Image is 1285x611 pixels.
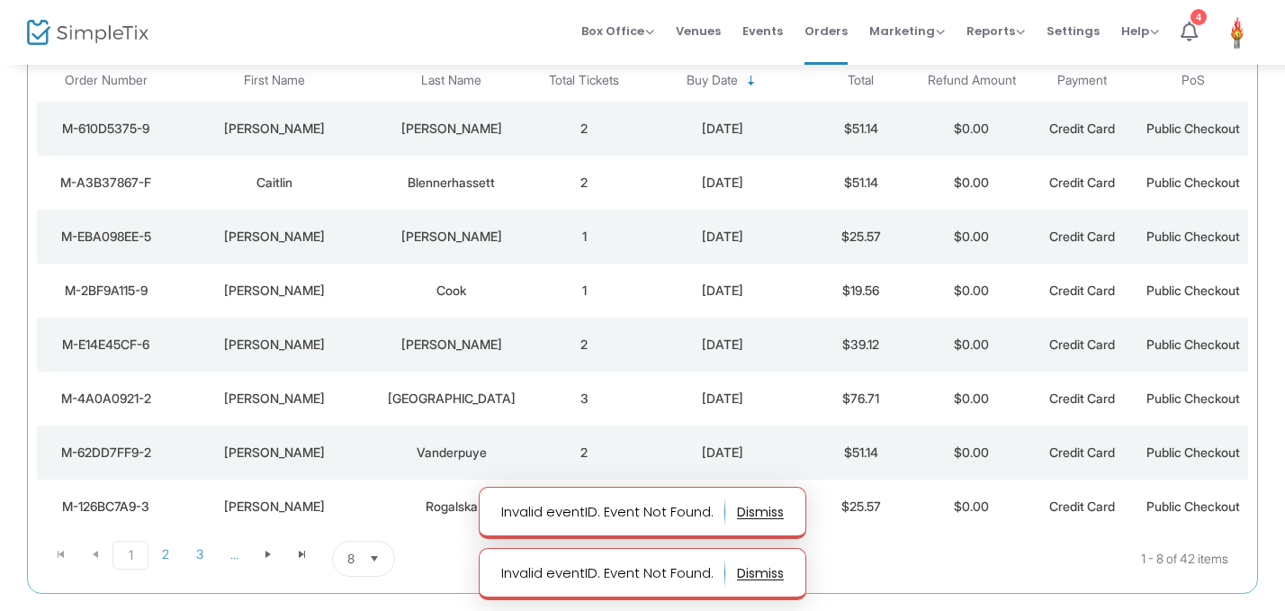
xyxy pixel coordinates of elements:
[501,498,725,526] p: Invalid eventID. Event Not Found.
[916,102,1027,156] td: $0.00
[916,210,1027,264] td: $0.00
[1049,121,1115,136] span: Credit Card
[805,480,916,534] td: $25.57
[644,228,801,246] div: 2025-08-21
[148,541,183,568] span: Page 2
[1146,121,1240,136] span: Public Checkout
[1191,9,1207,25] div: 4
[180,336,370,354] div: David
[347,550,355,568] span: 8
[529,372,640,426] td: 3
[805,156,916,210] td: $51.14
[869,22,945,40] span: Marketing
[1146,499,1240,514] span: Public Checkout
[379,444,525,462] div: Vanderpuye
[916,264,1027,318] td: $0.00
[687,73,738,88] span: Buy Date
[180,498,370,516] div: Tetyana
[744,74,759,88] span: Sortable
[244,73,305,88] span: First Name
[804,8,848,54] span: Orders
[1121,22,1159,40] span: Help
[379,228,525,246] div: Meisner
[529,59,640,102] th: Total Tickets
[1049,391,1115,406] span: Credit Card
[916,372,1027,426] td: $0.00
[529,480,640,534] td: 1
[41,498,171,516] div: M-126BC7A9-3
[180,444,370,462] div: David
[112,541,148,570] span: Page 1
[379,498,525,516] div: Rogalska
[737,498,784,526] button: dismiss
[379,174,525,192] div: Blennerhassett
[805,102,916,156] td: $51.14
[916,426,1027,480] td: $0.00
[644,120,801,138] div: 2025-08-21
[41,282,171,300] div: M-2BF9A115-9
[1182,73,1205,88] span: PoS
[805,372,916,426] td: $76.71
[41,336,171,354] div: M-E14E45CF-6
[379,282,525,300] div: Cook
[41,390,171,408] div: M-4A0A0921-2
[37,59,1248,534] div: Data table
[1057,73,1107,88] span: Payment
[742,8,783,54] span: Events
[1146,229,1240,244] span: Public Checkout
[41,228,171,246] div: M-EBA098EE-5
[1049,445,1115,460] span: Credit Card
[1047,8,1100,54] span: Settings
[41,120,171,138] div: M-610D5375-9
[644,174,801,192] div: 2025-08-21
[1049,499,1115,514] span: Credit Card
[916,156,1027,210] td: $0.00
[916,480,1027,534] td: $0.00
[217,541,251,568] span: Page 4
[1146,175,1240,190] span: Public Checkout
[529,210,640,264] td: 1
[966,22,1025,40] span: Reports
[805,318,916,372] td: $39.12
[644,336,801,354] div: 2025-08-20
[676,8,721,54] span: Venues
[379,390,525,408] div: Flanders
[1146,337,1240,352] span: Public Checkout
[529,102,640,156] td: 2
[644,282,801,300] div: 2025-08-20
[805,426,916,480] td: $51.14
[180,120,370,138] div: Jennifer
[1146,445,1240,460] span: Public Checkout
[285,541,319,568] span: Go to the last page
[1049,175,1115,190] span: Credit Card
[1146,391,1240,406] span: Public Checkout
[581,22,654,40] span: Box Office
[421,73,481,88] span: Last Name
[644,390,801,408] div: 2025-08-20
[916,59,1027,102] th: Refund Amount
[379,120,525,138] div: Passas
[805,210,916,264] td: $25.57
[379,336,525,354] div: Fletcher
[529,264,640,318] td: 1
[180,174,370,192] div: Caitlin
[574,541,1228,577] kendo-pager-info: 1 - 8 of 42 items
[65,73,148,88] span: Order Number
[916,318,1027,372] td: $0.00
[180,282,370,300] div: Tracy
[529,156,640,210] td: 2
[180,390,370,408] div: Nancy
[261,547,275,562] span: Go to the next page
[41,174,171,192] div: M-A3B37867-F
[805,59,916,102] th: Total
[180,228,370,246] div: Camilla
[805,264,916,318] td: $19.56
[1049,229,1115,244] span: Credit Card
[1049,283,1115,298] span: Credit Card
[41,444,171,462] div: M-62DD7FF9-2
[501,559,725,588] p: Invalid eventID. Event Not Found.
[529,318,640,372] td: 2
[295,547,310,562] span: Go to the last page
[737,559,784,588] button: dismiss
[251,541,285,568] span: Go to the next page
